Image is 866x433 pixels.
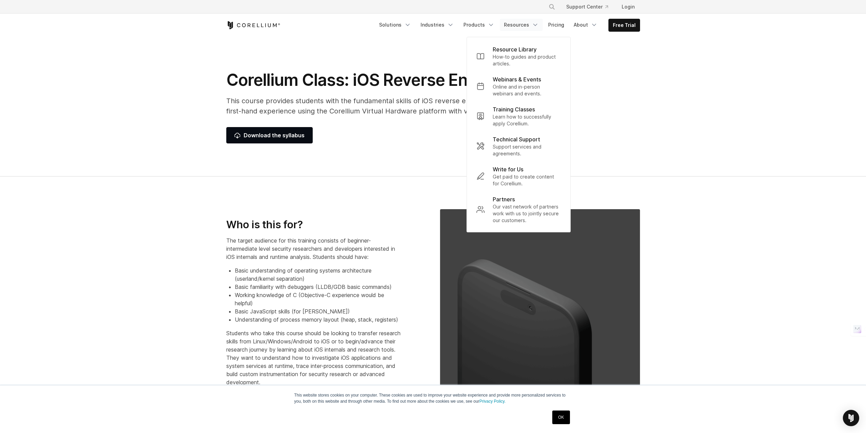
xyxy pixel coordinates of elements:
[500,19,543,31] a: Resources
[235,283,401,291] li: Basic familiarity with debuggers (LLDB/GDB basic commands)
[609,19,640,31] a: Free Trial
[540,1,640,13] div: Navigation Menu
[471,161,566,191] a: Write for Us Get paid to create content for Corellium.
[471,131,566,161] a: Technical Support Support services and agreements.
[416,19,458,31] a: Industries
[843,410,859,426] div: Open Intercom Messenger
[493,165,523,173] p: Write for Us
[440,209,640,401] img: Corellium_iPhone14_Angle_700_square
[493,83,561,97] p: Online and in-person webinars and events.
[235,307,401,315] li: Basic JavaScript skills (for [PERSON_NAME])
[616,1,640,13] a: Login
[459,19,499,31] a: Products
[471,191,566,228] a: Partners Our vast network of partners work with us to jointly secure our customers.
[226,236,401,261] p: The target audience for this training consists of beginner-intermediate level security researcher...
[226,329,401,386] p: Students who take this course should be looking to transfer research skills from Linux/Windows/An...
[235,291,401,307] li: Working knowledge of C (Objective-C experience would be helpful)
[226,96,567,116] p: This course provides students with the fundamental skills of iOS reverse engineering. Students wi...
[479,399,506,404] a: Privacy Policy.
[570,19,602,31] a: About
[471,41,566,71] a: Resource Library How-to guides and product articles.
[226,21,280,29] a: Corellium Home
[493,113,561,127] p: Learn how to successfully apply Corellium.
[546,1,558,13] button: Search
[493,195,515,203] p: Partners
[552,411,570,424] a: OK
[226,70,567,90] h1: Corellium Class: iOS Reverse Engineering
[226,127,313,143] a: Download the syllabus
[493,143,561,157] p: Support services and agreements.
[375,19,415,31] a: Solutions
[226,218,401,231] h3: Who is this for?
[493,53,561,67] p: How-to guides and product articles.
[235,315,401,324] li: Understanding of process memory layout (heap, stack, registers)
[294,392,572,404] p: This website stores cookies on your computer. These cookies are used to improve your website expe...
[493,173,561,187] p: Get paid to create content for Corellium.
[375,19,640,32] div: Navigation Menu
[235,266,401,283] li: Basic understanding of operating systems architecture (userland/kernel separation)
[493,203,561,224] p: Our vast network of partners work with us to jointly secure our customers.
[493,75,541,83] p: Webinars & Events
[544,19,568,31] a: Pricing
[471,71,566,101] a: Webinars & Events Online and in-person webinars and events.
[471,101,566,131] a: Training Classes Learn how to successfully apply Corellium.
[493,45,537,53] p: Resource Library
[234,131,305,139] span: Download the syllabus
[561,1,614,13] a: Support Center
[493,135,540,143] p: Technical Support
[493,105,535,113] p: Training Classes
